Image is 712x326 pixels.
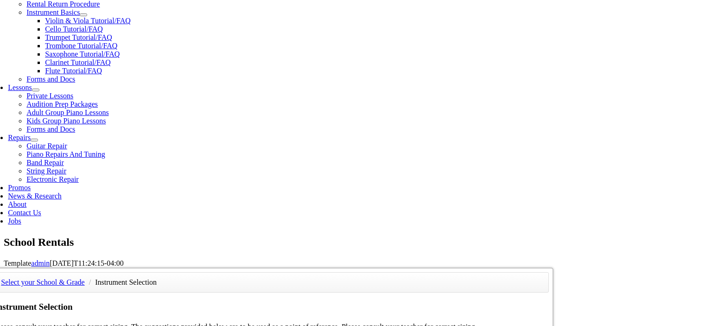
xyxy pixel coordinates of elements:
a: Select your School & Grade [1,278,84,286]
button: Open submenu of Repairs [31,139,38,141]
a: About [8,200,26,208]
a: Piano Repairs And Tuning [26,150,105,158]
a: Clarinet Tutorial/FAQ [45,58,111,66]
a: Contact Us [8,209,41,217]
a: Forms and Docs [26,75,75,83]
a: Repairs [8,134,31,141]
a: Flute Tutorial/FAQ [45,67,102,75]
a: Forms and Docs [26,125,75,133]
a: Kids Group Piano Lessons [26,117,106,125]
li: Instrument Selection [95,276,157,289]
span: / [87,278,93,286]
a: Adult Group Piano Lessons [26,109,108,116]
a: Violin & Viola Tutorial/FAQ [45,17,131,25]
button: Open submenu of Lessons [32,89,39,91]
a: Cello Tutorial/FAQ [45,25,103,33]
span: Template [4,259,31,267]
a: Trombone Tutorial/FAQ [45,42,117,50]
button: Open submenu of Instrument Basics [80,13,87,16]
a: Private Lessons [26,92,73,100]
a: Saxophone Tutorial/FAQ [45,50,120,58]
a: Lessons [8,83,32,91]
a: Jobs [8,217,21,225]
a: String Repair [26,167,66,175]
a: Electronic Repair [26,175,78,183]
a: Trumpet Tutorial/FAQ [45,33,112,41]
a: Audition Prep Packages [26,100,98,108]
span: [DATE]T11:24:15-04:00 [50,259,123,267]
a: News & Research [8,192,62,200]
a: Promos [8,184,31,192]
a: Guitar Repair [26,142,67,150]
a: admin [31,259,50,267]
a: Band Repair [26,159,64,166]
a: Instrument Basics [26,8,80,16]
